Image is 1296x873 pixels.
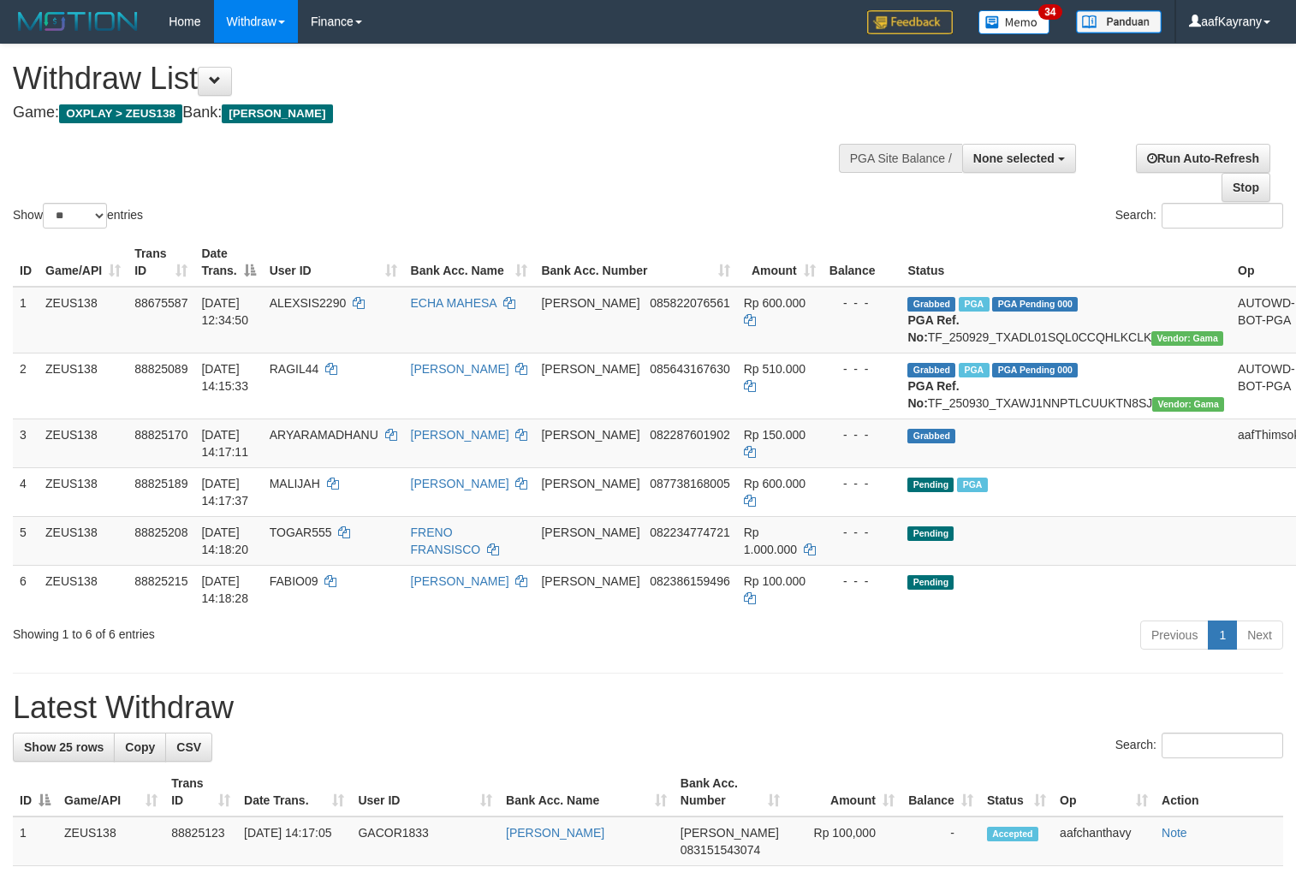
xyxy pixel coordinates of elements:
[901,817,980,866] td: -
[681,843,760,857] span: Copy 083151543074 to clipboard
[270,477,320,490] span: MALIJAH
[962,144,1076,173] button: None selected
[674,768,788,817] th: Bank Acc. Number: activate to sort column ascending
[125,740,155,754] span: Copy
[541,526,639,539] span: [PERSON_NAME]
[1222,173,1270,202] a: Stop
[263,238,404,287] th: User ID: activate to sort column ascending
[1076,10,1162,33] img: panduan.png
[270,362,319,376] span: RAGIL44
[13,104,847,122] h4: Game: Bank:
[39,238,128,287] th: Game/API: activate to sort column ascending
[237,817,351,866] td: [DATE] 14:17:05
[39,565,128,614] td: ZEUS138
[737,238,823,287] th: Amount: activate to sort column ascending
[1136,144,1270,173] a: Run Auto-Refresh
[787,817,901,866] td: Rp 100,000
[13,203,143,229] label: Show entries
[13,565,39,614] td: 6
[681,826,779,840] span: [PERSON_NAME]
[1155,768,1283,817] th: Action
[201,362,248,393] span: [DATE] 14:15:33
[907,379,959,410] b: PGA Ref. No:
[1236,621,1283,650] a: Next
[901,768,980,817] th: Balance: activate to sort column ascending
[13,817,57,866] td: 1
[650,574,729,588] span: Copy 082386159496 to clipboard
[744,526,797,556] span: Rp 1.000.000
[744,362,806,376] span: Rp 510.000
[992,297,1078,312] span: PGA Pending
[164,768,237,817] th: Trans ID: activate to sort column ascending
[194,238,262,287] th: Date Trans.: activate to sort column descending
[650,428,729,442] span: Copy 082287601902 to clipboard
[134,477,187,490] span: 88825189
[39,419,128,467] td: ZEUS138
[829,294,895,312] div: - - -
[978,10,1050,34] img: Button%20Memo.svg
[541,362,639,376] span: [PERSON_NAME]
[744,428,806,442] span: Rp 150.000
[13,9,143,34] img: MOTION_logo.png
[829,573,895,590] div: - - -
[1151,331,1223,346] span: Vendor URL: https://trx31.1velocity.biz
[744,477,806,490] span: Rp 600.000
[13,62,847,96] h1: Withdraw List
[59,104,182,123] span: OXPLAY > ZEUS138
[13,238,39,287] th: ID
[907,575,954,590] span: Pending
[411,574,509,588] a: [PERSON_NAME]
[901,287,1231,353] td: TF_250929_TXADL01SQL0CCQHLKCLK
[134,526,187,539] span: 88825208
[907,297,955,312] span: Grabbed
[980,768,1053,817] th: Status: activate to sort column ascending
[411,362,509,376] a: [PERSON_NAME]
[1162,826,1187,840] a: Note
[128,238,194,287] th: Trans ID: activate to sort column ascending
[499,768,674,817] th: Bank Acc. Name: activate to sort column ascending
[901,238,1231,287] th: Status
[541,477,639,490] span: [PERSON_NAME]
[787,768,901,817] th: Amount: activate to sort column ascending
[744,296,806,310] span: Rp 600.000
[13,353,39,419] td: 2
[13,516,39,565] td: 5
[201,477,248,508] span: [DATE] 14:17:37
[1152,397,1224,412] span: Vendor URL: https://trx31.1velocity.biz
[907,478,954,492] span: Pending
[992,363,1078,377] span: PGA Pending
[13,733,115,762] a: Show 25 rows
[973,151,1055,165] span: None selected
[270,574,318,588] span: FABIO09
[13,287,39,353] td: 1
[134,296,187,310] span: 88675587
[201,296,248,327] span: [DATE] 12:34:50
[39,287,128,353] td: ZEUS138
[24,740,104,754] span: Show 25 rows
[1053,817,1155,866] td: aafchanthavy
[411,428,509,442] a: [PERSON_NAME]
[176,740,201,754] span: CSV
[165,733,212,762] a: CSV
[351,817,499,866] td: GACOR1833
[829,426,895,443] div: - - -
[39,467,128,516] td: ZEUS138
[404,238,535,287] th: Bank Acc. Name: activate to sort column ascending
[823,238,901,287] th: Balance
[164,817,237,866] td: 88825123
[134,362,187,376] span: 88825089
[39,353,128,419] td: ZEUS138
[1038,4,1061,20] span: 34
[650,477,729,490] span: Copy 087738168005 to clipboard
[1053,768,1155,817] th: Op: activate to sort column ascending
[1208,621,1237,650] a: 1
[411,477,509,490] a: [PERSON_NAME]
[13,419,39,467] td: 3
[829,524,895,541] div: - - -
[987,827,1038,841] span: Accepted
[57,817,164,866] td: ZEUS138
[201,428,248,459] span: [DATE] 14:17:11
[411,296,496,310] a: ECHA MAHESA
[541,574,639,588] span: [PERSON_NAME]
[907,363,955,377] span: Grabbed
